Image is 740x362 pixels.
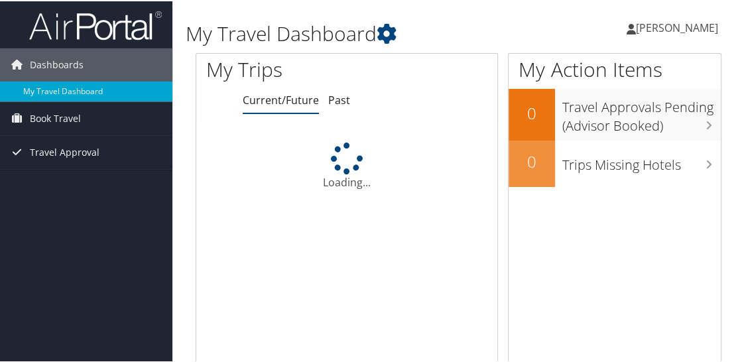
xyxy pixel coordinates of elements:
span: Book Travel [30,101,81,134]
a: Current/Future [243,91,319,106]
a: [PERSON_NAME] [627,7,731,46]
span: Travel Approval [30,135,99,168]
h1: My Action Items [509,54,721,82]
div: Loading... [196,141,497,189]
h3: Trips Missing Hotels [562,148,721,173]
span: Dashboards [30,47,84,80]
h1: My Trips [206,54,362,82]
a: Past [328,91,350,106]
h3: Travel Approvals Pending (Advisor Booked) [562,90,721,134]
img: airportal-logo.png [29,9,162,40]
h2: 0 [509,101,555,123]
a: 0Trips Missing Hotels [509,139,721,186]
h2: 0 [509,149,555,172]
span: [PERSON_NAME] [636,19,718,34]
h1: My Travel Dashboard [186,19,550,46]
a: 0Travel Approvals Pending (Advisor Booked) [509,88,721,139]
